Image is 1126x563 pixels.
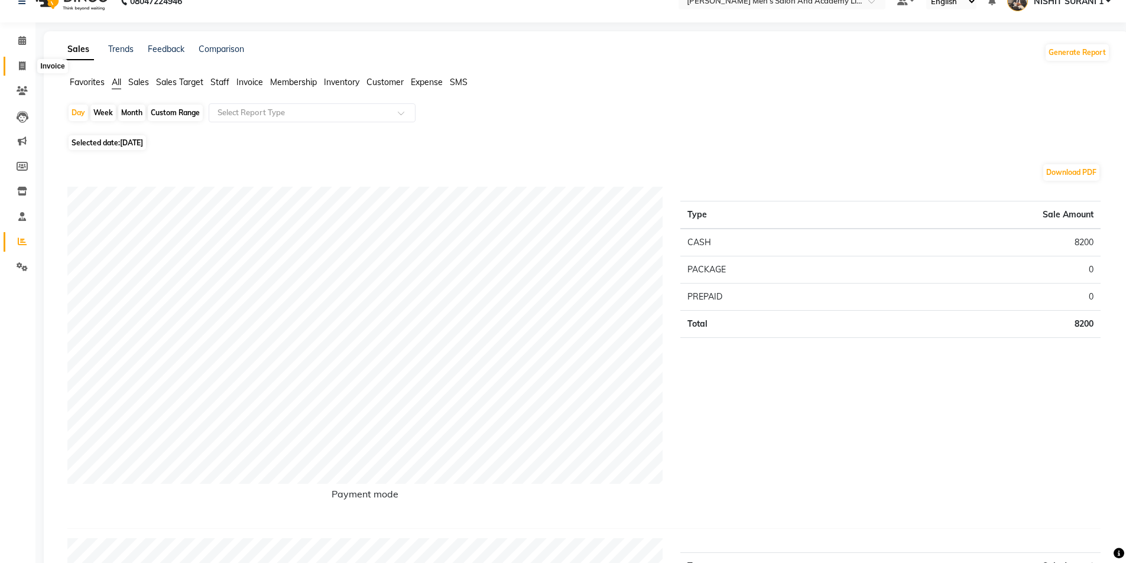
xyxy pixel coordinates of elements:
span: Expense [411,77,443,87]
td: 8200 [868,311,1101,338]
div: Month [118,105,145,121]
span: Favorites [70,77,105,87]
span: Inventory [324,77,359,87]
td: Total [680,311,868,338]
td: CASH [680,229,868,256]
span: All [112,77,121,87]
td: PACKAGE [680,256,868,284]
button: Download PDF [1043,164,1099,181]
span: Invoice [236,77,263,87]
span: Selected date: [69,135,146,150]
div: Invoice [37,59,67,73]
span: Staff [210,77,229,87]
td: 0 [868,256,1101,284]
td: 0 [868,284,1101,311]
th: Sale Amount [868,201,1101,229]
div: Day [69,105,88,121]
span: SMS [450,77,468,87]
span: Sales [128,77,149,87]
td: PREPAID [680,284,868,311]
th: Type [680,201,868,229]
a: Sales [63,39,94,60]
a: Feedback [148,44,184,54]
div: Custom Range [148,105,203,121]
a: Comparison [199,44,244,54]
a: Trends [108,44,134,54]
button: Generate Report [1046,44,1109,61]
span: [DATE] [120,138,143,147]
div: Week [90,105,116,121]
td: 8200 [868,229,1101,256]
h6: Payment mode [67,489,663,505]
span: Membership [270,77,317,87]
span: Customer [366,77,404,87]
span: Sales Target [156,77,203,87]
